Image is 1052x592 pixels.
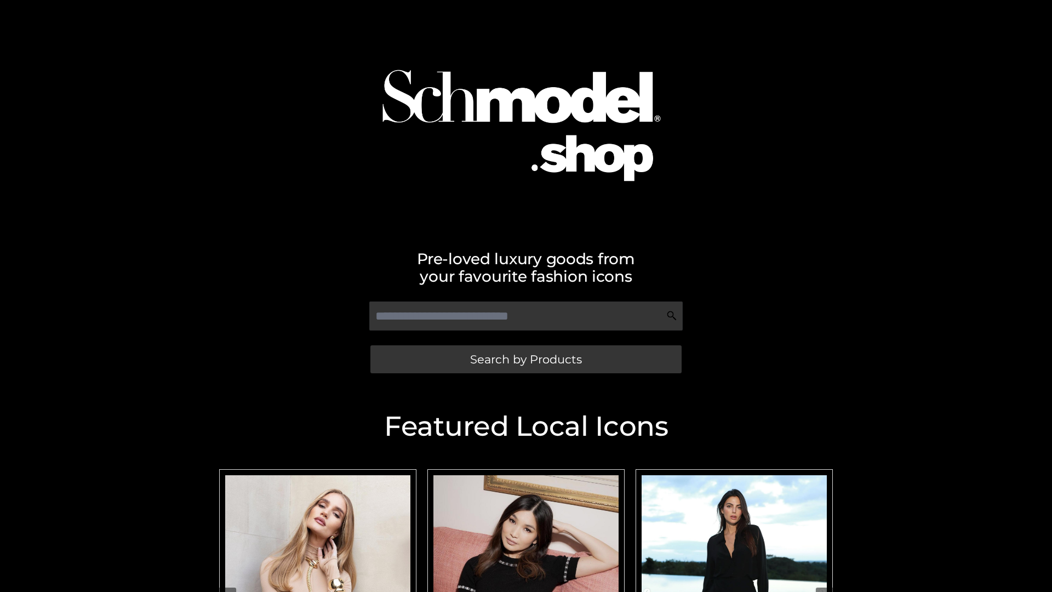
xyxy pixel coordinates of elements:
img: Search Icon [666,310,677,321]
h2: Featured Local Icons​ [214,413,838,440]
h2: Pre-loved luxury goods from your favourite fashion icons [214,250,838,285]
a: Search by Products [370,345,682,373]
span: Search by Products [470,354,582,365]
